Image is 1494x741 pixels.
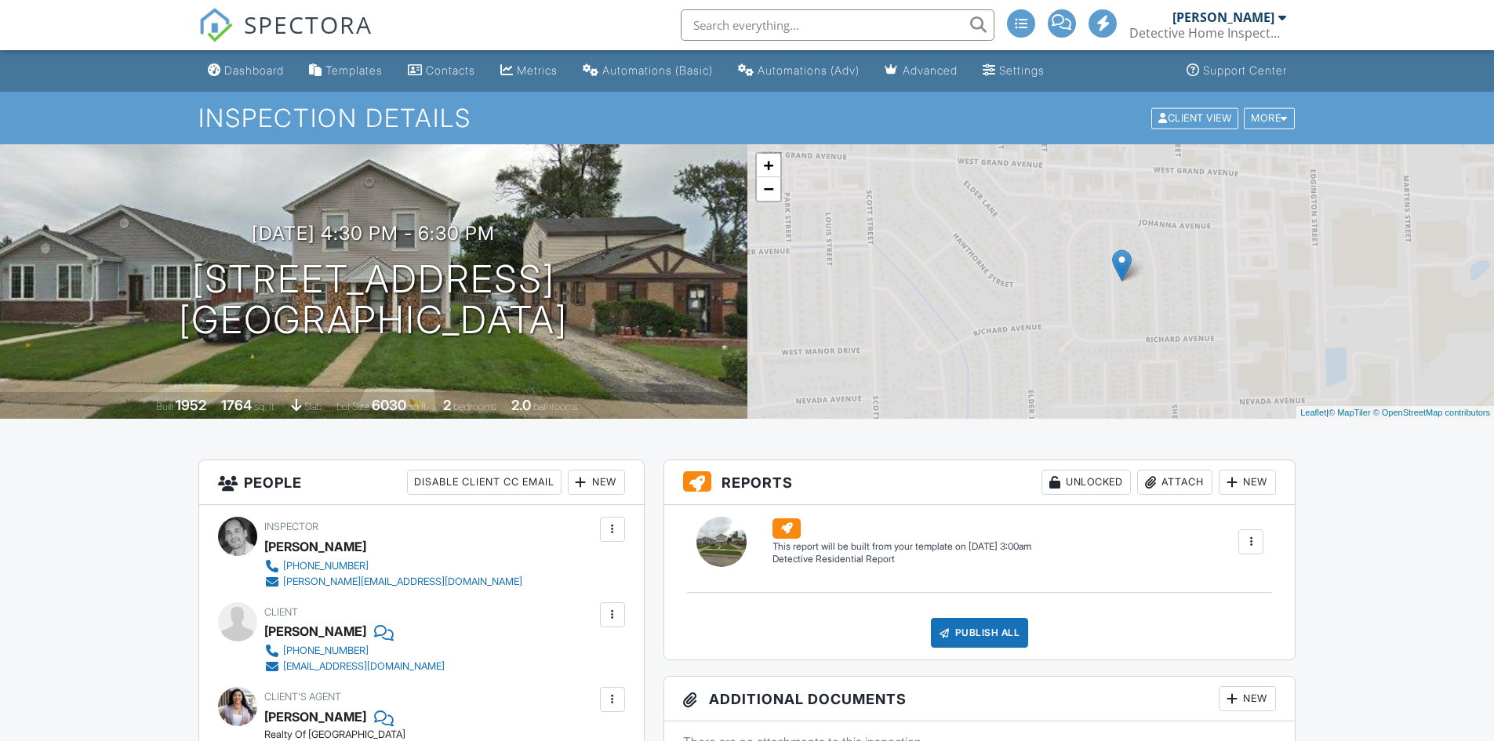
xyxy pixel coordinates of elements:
[198,8,233,42] img: The Best Home Inspection Software - Spectora
[757,154,780,177] a: Zoom in
[402,56,482,85] a: Contacts
[254,401,276,412] span: sq. ft.
[1219,686,1276,711] div: New
[283,645,369,657] div: [PHONE_NUMBER]
[264,606,298,618] span: Client
[264,643,445,659] a: [PHONE_NUMBER]
[568,470,625,495] div: New
[443,397,451,413] div: 2
[999,64,1045,77] div: Settings
[264,521,318,532] span: Inspector
[758,64,860,77] div: Automations (Adv)
[198,21,373,54] a: SPECTORA
[1300,408,1326,417] a: Leaflet
[156,401,173,412] span: Built
[903,64,958,77] div: Advanced
[576,56,719,85] a: Automations (Basic)
[336,401,369,412] span: Lot Size
[976,56,1051,85] a: Settings
[1150,111,1242,123] a: Client View
[1180,56,1293,85] a: Support Center
[511,397,531,413] div: 2.0
[1172,9,1274,25] div: [PERSON_NAME]
[264,705,366,728] a: [PERSON_NAME]
[494,56,564,85] a: Metrics
[878,56,964,85] a: Advanced
[533,401,578,412] span: bathrooms
[407,470,562,495] div: Disable Client CC Email
[732,56,866,85] a: Automations (Advanced)
[264,558,522,574] a: [PHONE_NUMBER]
[453,401,496,412] span: bedrooms
[244,8,373,41] span: SPECTORA
[264,619,366,643] div: [PERSON_NAME]
[1373,408,1490,417] a: © OpenStreetMap contributors
[772,553,1031,566] div: Detective Residential Report
[264,535,366,558] div: [PERSON_NAME]
[1203,64,1287,77] div: Support Center
[372,397,406,413] div: 6030
[264,728,457,741] div: Realty Of [GEOGRAPHIC_DATA]
[252,223,495,244] h3: [DATE] 4:30 pm - 6:30 pm
[1296,406,1494,420] div: |
[409,401,428,412] span: sq.ft.
[1129,25,1286,41] div: Detective Home Inspectors
[664,677,1296,721] h3: Additional Documents
[283,560,369,572] div: [PHONE_NUMBER]
[757,177,780,201] a: Zoom out
[602,64,713,77] div: Automations (Basic)
[772,540,1031,553] div: This report will be built from your template on [DATE] 3:00am
[517,64,558,77] div: Metrics
[681,9,994,41] input: Search everything...
[325,64,383,77] div: Templates
[202,56,290,85] a: Dashboard
[1041,470,1131,495] div: Unlocked
[264,691,341,703] span: Client's Agent
[304,401,322,412] span: slab
[224,64,284,77] div: Dashboard
[198,104,1296,132] h1: Inspection Details
[1219,470,1276,495] div: New
[199,460,644,505] h3: People
[283,660,445,673] div: [EMAIL_ADDRESS][DOMAIN_NAME]
[1244,107,1295,129] div: More
[303,56,389,85] a: Templates
[1137,470,1212,495] div: Attach
[264,574,522,590] a: [PERSON_NAME][EMAIL_ADDRESS][DOMAIN_NAME]
[264,659,445,674] a: [EMAIL_ADDRESS][DOMAIN_NAME]
[1151,107,1238,129] div: Client View
[176,397,206,413] div: 1952
[664,460,1296,505] h3: Reports
[426,64,475,77] div: Contacts
[931,618,1029,648] div: Publish All
[179,259,568,342] h1: [STREET_ADDRESS] [GEOGRAPHIC_DATA]
[283,576,522,588] div: [PERSON_NAME][EMAIL_ADDRESS][DOMAIN_NAME]
[1329,408,1371,417] a: © MapTiler
[221,397,252,413] div: 1764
